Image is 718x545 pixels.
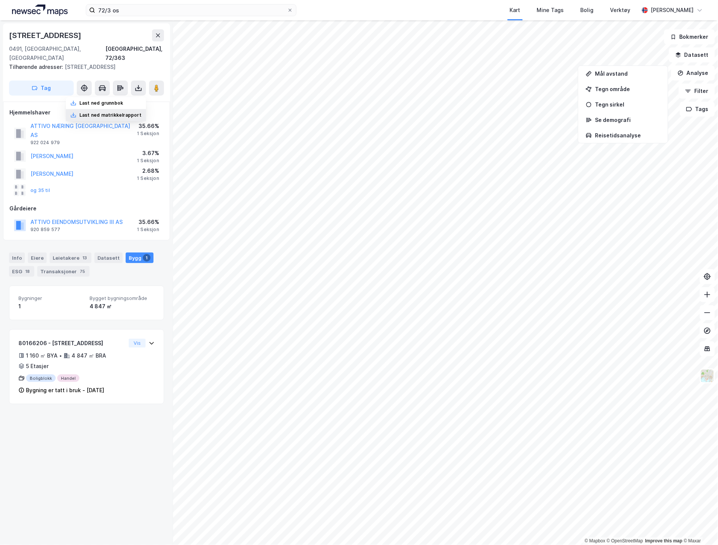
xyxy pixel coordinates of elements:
[137,175,159,181] div: 1 Seksjon
[595,86,660,92] div: Tegn område
[9,204,164,213] div: Gårdeiere
[28,253,47,263] div: Eiere
[595,117,660,123] div: Se demografi
[680,102,715,117] button: Tags
[9,44,105,62] div: 0491, [GEOGRAPHIC_DATA], [GEOGRAPHIC_DATA]
[90,295,155,301] span: Bygget bygningsområde
[90,302,155,311] div: 4 847 ㎡
[607,539,643,544] a: OpenStreetMap
[9,64,65,70] span: Tilhørende adresser:
[664,29,715,44] button: Bokmerker
[30,140,60,146] div: 922 024 979
[95,5,287,16] input: Søk på adresse, matrikkel, gårdeiere, leietakere eller personer
[137,149,159,158] div: 3.67%
[26,386,104,395] div: Bygning er tatt i bruk - [DATE]
[79,100,123,106] div: Last ned grunnbok
[79,112,141,118] div: Last ned matrikkelrapport
[126,253,154,263] div: Bygg
[137,166,159,175] div: 2.68%
[18,302,84,311] div: 1
[12,5,68,16] img: logo.a4113a55bc3d86da70a041830d287a7e.svg
[680,509,718,545] div: Kontrollprogram for chat
[595,101,660,108] div: Tegn sirkel
[595,132,660,139] div: Reisetidsanalyse
[585,539,605,544] a: Mapbox
[700,369,715,383] img: Z
[679,84,715,99] button: Filter
[129,339,146,348] button: Vis
[595,70,660,77] div: Mål avstand
[37,266,90,277] div: Transaksjoner
[59,353,62,359] div: •
[143,254,151,262] div: 1
[26,362,49,371] div: 5 Etasjer
[78,268,87,275] div: 75
[24,268,31,275] div: 18
[9,253,25,263] div: Info
[26,351,58,360] div: 1 160 ㎡ BYA
[645,539,683,544] a: Improve this map
[105,44,164,62] div: [GEOGRAPHIC_DATA], 72/363
[137,122,159,131] div: 35.66%
[9,266,34,277] div: ESG
[510,6,520,15] div: Kart
[137,131,159,137] div: 1 Seksjon
[9,62,158,72] div: [STREET_ADDRESS]
[94,253,123,263] div: Datasett
[137,218,159,227] div: 35.66%
[537,6,564,15] div: Mine Tags
[610,6,631,15] div: Verktøy
[9,81,74,96] button: Tag
[30,227,60,233] div: 920 859 577
[18,295,84,301] span: Bygninger
[581,6,594,15] div: Bolig
[137,227,159,233] div: 1 Seksjon
[671,65,715,81] button: Analyse
[18,339,126,348] div: 80166206 - [STREET_ADDRESS]
[81,254,88,262] div: 13
[50,253,91,263] div: Leietakere
[651,6,694,15] div: [PERSON_NAME]
[137,158,159,164] div: 1 Seksjon
[680,509,718,545] iframe: Chat Widget
[669,47,715,62] button: Datasett
[71,351,106,360] div: 4 847 ㎡ BRA
[9,108,164,117] div: Hjemmelshaver
[9,29,83,41] div: [STREET_ADDRESS]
